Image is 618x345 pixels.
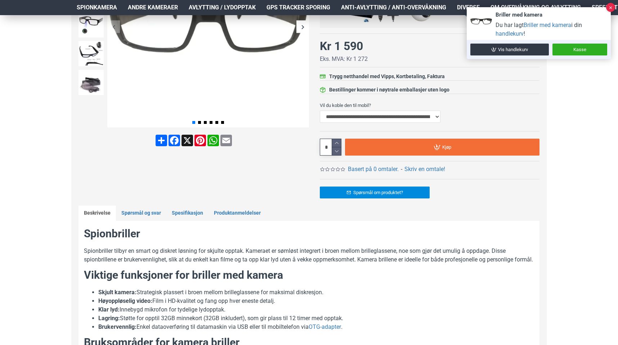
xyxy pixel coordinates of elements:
div: Kr 1 590 [320,37,363,55]
li: Innebygd mikrofon for tydelige lydopptak. [98,305,534,314]
div: Next slide [296,21,309,33]
img: Spionbriller med kamera - SpyGadgets.no [79,12,104,37]
span: Om overvåkning og avlytting [491,3,581,12]
img: kamerabriller-60x60.webp [470,11,492,32]
span: Avlytting / Lydopptak [189,3,256,12]
a: Kasse [552,44,607,55]
span: GPS Tracker Sporing [267,3,330,12]
a: Spørsmål og svar [116,206,166,221]
span: Diverse [457,3,480,12]
span: Go to slide 4 [210,121,212,124]
a: Briller med kamera [524,21,571,30]
a: Email [220,135,233,146]
li: Enkel dataoverføring til datamaskin via USB eller til mobiltelefon via . [98,323,534,331]
span: Go to slide 5 [215,121,218,124]
span: Spionkamera [77,3,117,12]
h2: Spionbriller [84,226,534,241]
strong: Klar lyd: [98,306,120,313]
a: WhatsApp [207,135,220,146]
img: Spionbriller med kamera - SpyGadgets.no [79,70,104,95]
li: Støtte for opptil 32GB minnekort (32GB inkludert), som gir plass til 12 timer med opptak. [98,314,534,323]
a: Beskrivelse [79,206,116,221]
div: Du har lagt i din ! [496,21,607,38]
span: Andre kameraer [128,3,178,12]
div: Trygg netthandel med Vipps, Kortbetaling, Faktura [329,73,445,80]
li: Film i HD-kvalitet og fang opp hver eneste detalj. [98,297,534,305]
div: Bestillinger kommer i nøytrale emballasjer uten logo [329,86,449,94]
a: Skriv en omtale! [404,165,445,174]
img: Spionbriller med kamera - SpyGadgets.no [79,41,104,66]
strong: Høyoppløselig video: [98,297,152,304]
a: OTG-adapter [309,323,341,331]
b: - [401,166,402,172]
h2: Viktige funksjoner for briller med kamera [84,268,534,283]
label: Vil du koble den til mobil? [320,99,539,111]
span: Anti-avlytting / Anti-overvåkning [341,3,446,12]
span: Kjøp [442,145,451,149]
span: Go to slide 2 [198,121,201,124]
span: Go to slide 6 [221,121,224,124]
strong: Skjult kamera: [98,289,136,296]
a: Facebook [168,135,181,146]
a: Share [155,135,168,146]
span: Go to slide 1 [192,121,195,124]
a: X [181,135,194,146]
li: Strategisk plassert i broen mellom brilleglassene for maksimal diskresjon. [98,288,534,297]
span: Go to slide 3 [204,121,207,124]
strong: Brukervennlig: [98,323,136,330]
strong: Lagring: [98,315,120,322]
a: Vis handlekurv [470,44,549,55]
a: Produktanmeldelser [209,206,266,221]
a: handlekurv [496,30,524,38]
a: Pinterest [194,135,207,146]
div: Briller med kamera [496,11,607,19]
a: Spesifikasjon [166,206,209,221]
a: Spørsmål om produktet? [320,187,430,198]
p: Spionbriller tilbyr en smart og diskret løsning for skjulte opptak. Kameraet er sømløst integrert... [84,247,534,264]
div: Previous slide [107,21,120,33]
a: Basert på 0 omtaler. [348,165,399,174]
